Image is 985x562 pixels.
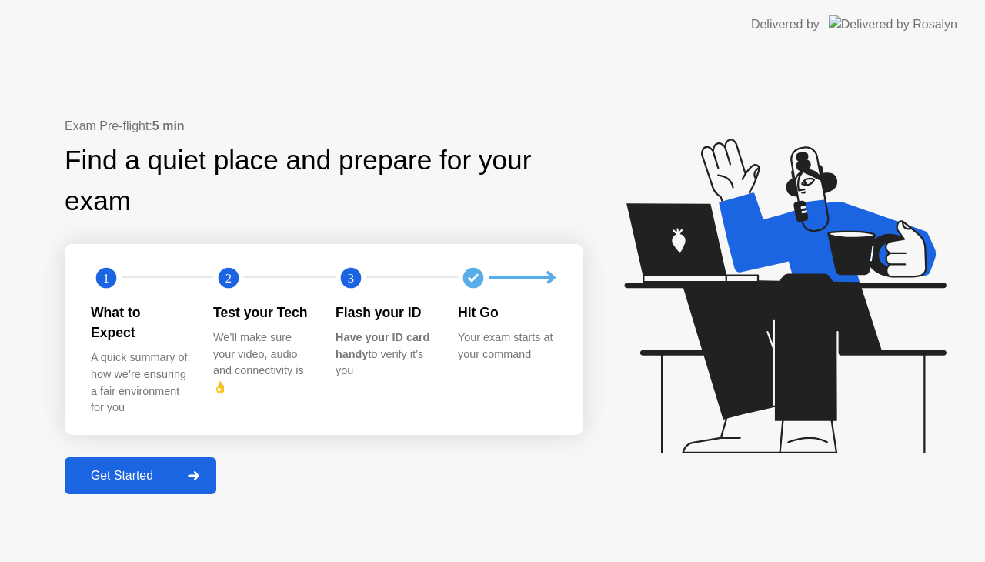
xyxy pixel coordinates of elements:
div: We’ll make sure your video, audio and connectivity is 👌 [213,330,311,396]
div: What to Expect [91,303,189,343]
div: A quick summary of how we’re ensuring a fair environment for you [91,350,189,416]
img: Delivered by Rosalyn [829,15,957,33]
div: Delivered by [751,15,820,34]
b: Have your ID card handy [336,331,429,360]
div: to verify it’s you [336,330,433,380]
button: Get Started [65,457,216,494]
div: Find a quiet place and prepare for your exam [65,140,583,222]
text: 2 [225,270,232,285]
div: Get Started [69,469,175,483]
text: 1 [103,270,109,285]
div: Test your Tech [213,303,311,323]
text: 3 [348,270,354,285]
b: 5 min [152,119,185,132]
div: Your exam starts at your command [458,330,556,363]
div: Exam Pre-flight: [65,117,583,135]
div: Flash your ID [336,303,433,323]
div: Hit Go [458,303,556,323]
